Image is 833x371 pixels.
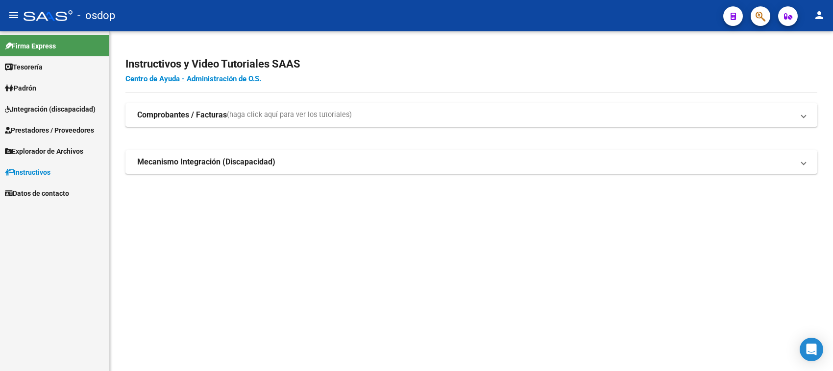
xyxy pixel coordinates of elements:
[77,5,115,26] span: - osdop
[125,55,817,73] h2: Instructivos y Video Tutoriales SAAS
[125,150,817,174] mat-expansion-panel-header: Mecanismo Integración (Discapacidad)
[137,157,275,167] strong: Mecanismo Integración (Discapacidad)
[137,110,227,120] strong: Comprobantes / Facturas
[125,103,817,127] mat-expansion-panel-header: Comprobantes / Facturas(haga click aquí para ver los tutoriales)
[813,9,825,21] mat-icon: person
[5,41,56,51] span: Firma Express
[5,167,50,178] span: Instructivos
[5,146,83,157] span: Explorador de Archivos
[800,338,823,361] div: Open Intercom Messenger
[5,188,69,199] span: Datos de contacto
[5,62,43,72] span: Tesorería
[125,74,261,83] a: Centro de Ayuda - Administración de O.S.
[5,83,36,93] span: Padrón
[5,125,94,136] span: Prestadores / Proveedores
[227,110,352,120] span: (haga click aquí para ver los tutoriales)
[8,9,20,21] mat-icon: menu
[5,104,96,115] span: Integración (discapacidad)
